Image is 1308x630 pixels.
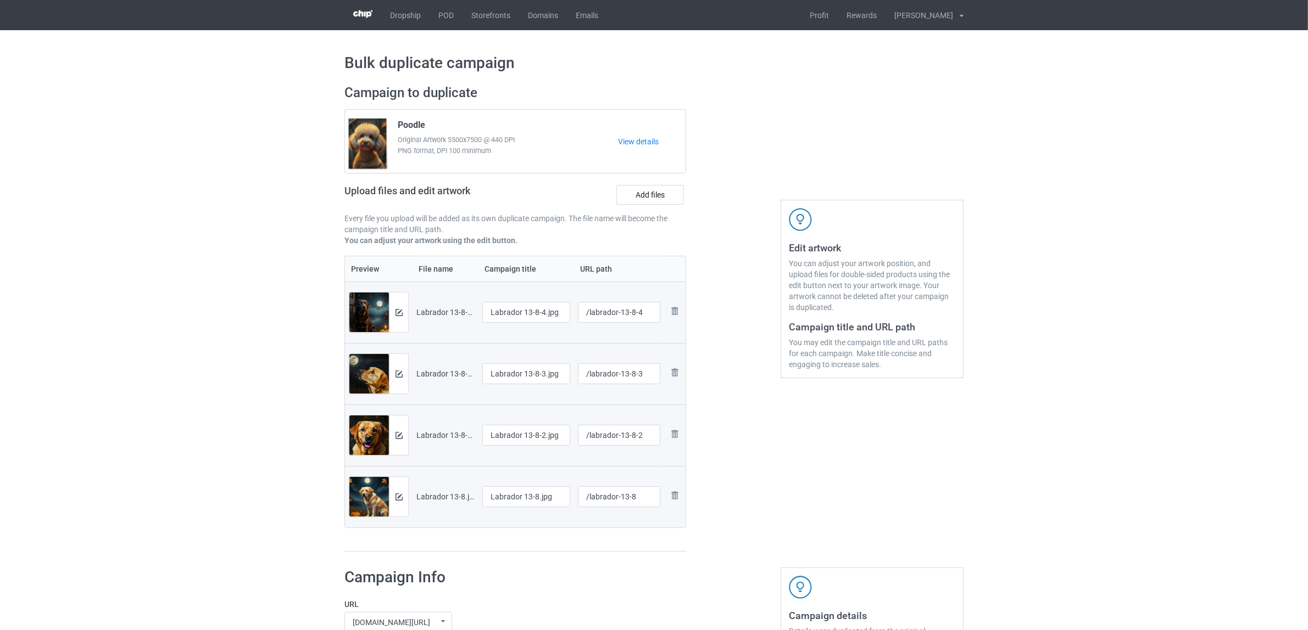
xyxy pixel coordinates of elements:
[416,307,475,318] div: Labrador 13-8-4.jpg
[668,366,681,379] img: svg+xml;base64,PD94bWwgdmVyc2lvbj0iMS4wIiBlbmNvZGluZz0iVVRGLTgiPz4KPHN2ZyB3aWR0aD0iMjhweCIgaGVpZ2...
[344,53,964,73] h1: Bulk duplicate campaign
[396,493,403,500] img: svg+xml;base64,PD94bWwgdmVyc2lvbj0iMS4wIiBlbmNvZGluZz0iVVRGLTgiPz4KPHN2ZyB3aWR0aD0iMTRweCIgaGVpZ2...
[398,134,618,145] span: Original Artwork 5500x7500 @ 440 DPI
[396,309,403,316] img: svg+xml;base64,PD94bWwgdmVyc2lvbj0iMS4wIiBlbmNvZGluZz0iVVRGLTgiPz4KPHN2ZyB3aWR0aD0iMTRweCIgaGVpZ2...
[345,256,413,282] th: Preview
[349,354,389,408] img: original.jpg
[398,145,618,156] span: PNG format, DPI 100 minimum
[344,567,671,587] h1: Campaign Info
[344,599,671,610] label: URL
[668,489,681,502] img: svg+xml;base64,PD94bWwgdmVyc2lvbj0iMS4wIiBlbmNvZGluZz0iVVRGLTgiPz4KPHN2ZyB3aWR0aD0iMjhweCIgaGVpZ2...
[618,136,686,147] a: View details
[789,609,955,622] h3: Campaign details
[396,432,403,439] img: svg+xml;base64,PD94bWwgdmVyc2lvbj0iMS4wIiBlbmNvZGluZz0iVVRGLTgiPz4KPHN2ZyB3aWR0aD0iMTRweCIgaGVpZ2...
[668,428,681,441] img: svg+xml;base64,PD94bWwgdmVyc2lvbj0iMS4wIiBlbmNvZGluZz0iVVRGLTgiPz4KPHN2ZyB3aWR0aD0iMjhweCIgaGVpZ2...
[353,618,430,626] div: [DOMAIN_NAME][URL]
[789,320,955,333] h3: Campaign title and URL path
[668,305,681,318] img: svg+xml;base64,PD94bWwgdmVyc2lvbj0iMS4wIiBlbmNvZGluZz0iVVRGLTgiPz4KPHN2ZyB3aWR0aD0iMjhweCIgaGVpZ2...
[349,477,389,531] img: original.jpg
[616,185,684,205] label: Add files
[344,185,549,205] h2: Upload files and edit artwork
[789,258,955,313] div: You can adjust your artwork position, and upload files for double-sided products using the edit b...
[416,430,475,441] div: Labrador 13-8-2.jpg
[413,256,478,282] th: File name
[344,236,517,245] b: You can adjust your artwork using the edit button.
[416,491,475,502] div: Labrador 13-8.jpg
[789,337,955,370] div: You may edit the campaign title and URL paths for each campaign. Make title concise and engaging ...
[789,576,812,599] img: svg+xml;base64,PD94bWwgdmVyc2lvbj0iMS4wIiBlbmNvZGluZz0iVVRGLTgiPz4KPHN2ZyB3aWR0aD0iNDJweCIgaGVpZ2...
[344,213,686,235] p: Every file you upload will be added as its own duplicate campaign. The file name will become the ...
[344,85,686,102] h2: Campaign to duplicate
[789,208,812,231] img: svg+xml;base64,PD94bWwgdmVyc2lvbj0iMS4wIiBlbmNvZGluZz0iVVRGLTgiPz4KPHN2ZyB3aWR0aD0iNDJweCIgaGVpZ2...
[574,256,665,282] th: URL path
[886,2,953,29] div: [PERSON_NAME]
[478,256,574,282] th: Campaign title
[416,368,475,379] div: Labrador 13-8-3.jpg
[396,370,403,378] img: svg+xml;base64,PD94bWwgdmVyc2lvbj0iMS4wIiBlbmNvZGluZz0iVVRGLTgiPz4KPHN2ZyB3aWR0aD0iMTRweCIgaGVpZ2...
[349,415,389,469] img: original.jpg
[789,241,955,254] h3: Edit artwork
[349,292,389,346] img: original.jpg
[398,120,425,134] span: Poodle
[353,10,372,18] img: 3d383065fc803cdd16c62507c020ddf8.png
